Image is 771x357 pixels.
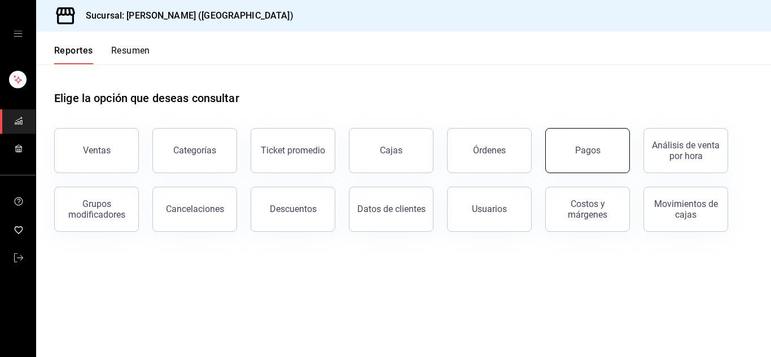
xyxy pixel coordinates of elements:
button: Datos de clientes [349,187,433,232]
button: Pagos [545,128,630,173]
div: navigation tabs [54,45,150,64]
button: Órdenes [447,128,532,173]
h3: Sucursal: [PERSON_NAME] ([GEOGRAPHIC_DATA]) [77,9,293,23]
button: Análisis de venta por hora [643,128,728,173]
div: Órdenes [473,145,506,156]
button: Categorías [152,128,237,173]
button: Movimientos de cajas [643,187,728,232]
div: Datos de clientes [357,204,426,214]
div: Ventas [83,145,111,156]
div: Análisis de venta por hora [651,140,721,161]
button: Descuentos [251,187,335,232]
div: Cancelaciones [166,204,224,214]
button: Cancelaciones [152,187,237,232]
button: Usuarios [447,187,532,232]
a: Cajas [349,128,433,173]
div: Costos y márgenes [553,199,623,220]
div: Cajas [380,144,403,157]
div: Grupos modificadores [62,199,132,220]
div: Descuentos [270,204,317,214]
button: Resumen [111,45,150,64]
h1: Elige la opción que deseas consultar [54,90,239,107]
button: Ticket promedio [251,128,335,173]
button: Grupos modificadores [54,187,139,232]
div: Ticket promedio [261,145,325,156]
div: Movimientos de cajas [651,199,721,220]
button: Reportes [54,45,93,64]
div: Pagos [575,145,601,156]
button: open drawer [14,29,23,38]
div: Usuarios [472,204,507,214]
button: Ventas [54,128,139,173]
button: Costos y márgenes [545,187,630,232]
div: Categorías [173,145,216,156]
